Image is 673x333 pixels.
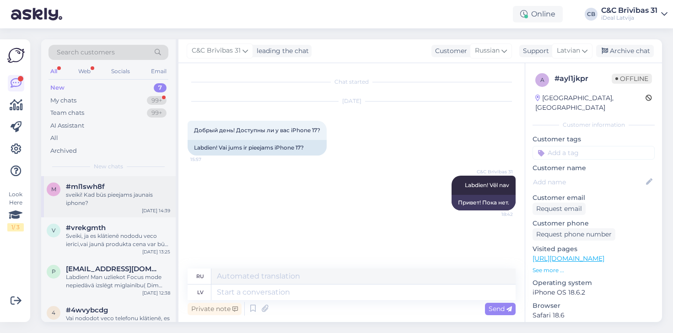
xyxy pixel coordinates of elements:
[557,46,580,56] span: Latvian
[188,140,327,156] div: Labdien! Vai jums ir pieejams iPhone 17?
[533,301,655,311] p: Browser
[154,83,167,92] div: 7
[66,314,170,331] div: Vai nododot veco telefonu klātienē, es varēšu saņemt naudu neiegādājoties jaunu ierīci?
[533,163,655,173] p: Customer name
[612,74,652,84] span: Offline
[194,127,320,134] span: Добрый день! Доступны ли у вас iPhone 17?
[477,168,513,175] span: C&C Brīvības 31
[197,285,204,300] div: lv
[540,76,544,83] span: a
[601,14,657,21] div: iDeal Latvija
[7,223,24,231] div: 1 / 3
[519,46,549,56] div: Support
[533,311,655,320] p: Safari 18.6
[188,303,242,315] div: Private note
[533,134,655,144] p: Customer tags
[533,177,644,187] input: Add name
[142,248,170,255] div: [DATE] 13:25
[533,254,604,263] a: [URL][DOMAIN_NAME]
[489,305,512,313] span: Send
[475,46,500,56] span: Russian
[142,290,170,296] div: [DATE] 12:38
[513,6,563,22] div: Online
[431,46,467,56] div: Customer
[66,306,108,314] span: #4wvybcdg
[465,182,509,188] span: Labdien! Vēl nav
[147,96,167,105] div: 99+
[50,96,76,105] div: My chats
[66,273,170,290] div: Labdien! Man uzliekot Focus mode nepiedāvā izslēgt miglainību( Dim lock blur) miega fokusā un kā ...
[452,195,516,210] div: Привет! Пока нет.
[596,45,654,57] div: Archive chat
[76,65,92,77] div: Web
[50,121,84,130] div: AI Assistant
[533,146,655,160] input: Add a tag
[50,108,84,118] div: Team chats
[149,65,168,77] div: Email
[601,7,668,21] a: C&C Brīvības 31iDeal Latvija
[533,219,655,228] p: Customer phone
[533,193,655,203] p: Customer email
[253,46,309,56] div: leading the chat
[51,186,56,193] span: m
[50,134,58,143] div: All
[192,46,241,56] span: C&C Brīvības 31
[52,227,55,234] span: v
[142,207,170,214] div: [DATE] 14:39
[535,93,646,113] div: [GEOGRAPHIC_DATA], [GEOGRAPHIC_DATA]
[533,121,655,129] div: Customer information
[50,146,77,156] div: Archived
[57,48,115,57] span: Search customers
[533,266,655,274] p: See more ...
[7,47,25,64] img: Askly Logo
[66,232,170,248] div: Sveiki, ja es klātienē nododu veco ierīci,vai jaunā produkta cena var būt mazāka nekā vecās ierīces?
[94,162,123,171] span: New chats
[109,65,132,77] div: Socials
[196,269,204,284] div: ru
[555,73,612,84] div: # ayl1jkpr
[147,108,167,118] div: 99+
[533,288,655,297] p: iPhone OS 18.6.2
[7,190,24,231] div: Look Here
[66,265,161,273] span: patricijawin@gmail.com
[188,97,516,105] div: [DATE]
[66,183,105,191] span: #ml1swh8f
[585,8,598,21] div: CB
[601,7,657,14] div: C&C Brīvības 31
[533,278,655,288] p: Operating system
[66,191,170,207] div: sveiki! Kad būs pieejams jaunais iphone?
[48,65,59,77] div: All
[479,211,513,218] span: 18:42
[50,83,65,92] div: New
[52,309,55,316] span: 4
[188,78,516,86] div: Chat started
[52,268,56,275] span: p
[190,156,225,163] span: 15:57
[533,228,615,241] div: Request phone number
[66,224,106,232] span: #vrekgmth
[533,244,655,254] p: Visited pages
[533,203,586,215] div: Request email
